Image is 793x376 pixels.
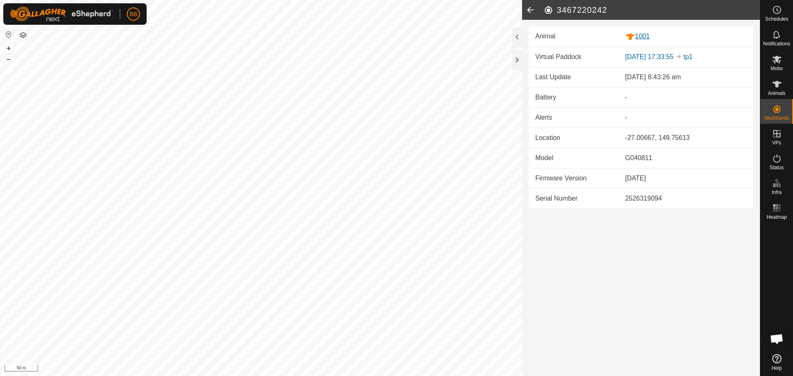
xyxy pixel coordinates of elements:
[675,53,682,60] img: to
[771,66,783,71] span: Mobs
[529,128,619,148] td: Location
[625,133,747,143] div: -27.00667, 149.75613
[625,92,747,102] div: -
[769,165,784,170] span: Status
[529,67,619,87] td: Last Update
[529,87,619,107] td: Battery
[4,30,14,40] button: Reset Map
[4,54,14,64] button: –
[625,173,747,183] div: [DATE]
[625,72,747,82] div: [DATE] 8:43:26 am
[130,10,138,19] span: BB
[772,190,781,195] span: Infra
[18,30,28,40] button: Map Layers
[529,26,619,47] td: Animal
[772,140,781,145] span: VPs
[625,31,747,42] div: 1001
[228,365,259,373] a: Privacy Policy
[765,17,788,21] span: Schedules
[269,365,294,373] a: Contact Us
[529,47,619,67] td: Virtual Paddock
[767,215,787,220] span: Heatmap
[768,91,786,96] span: Animals
[544,5,760,15] h2: 3467220242
[684,53,693,60] a: tp1
[765,326,789,351] a: Open chat
[772,366,782,371] span: Help
[10,7,113,21] img: Gallagher Logo
[763,41,790,46] span: Notifications
[529,107,619,128] td: Alerts
[529,148,619,168] td: Model
[4,43,14,53] button: +
[764,116,789,121] span: Neckbands
[625,153,747,163] div: G040811
[619,107,753,128] td: -
[625,53,674,60] a: [DATE] 17:33:55
[625,194,747,203] div: 2526319094
[529,188,619,208] td: Serial Number
[760,351,793,374] a: Help
[529,168,619,188] td: Firmware Version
